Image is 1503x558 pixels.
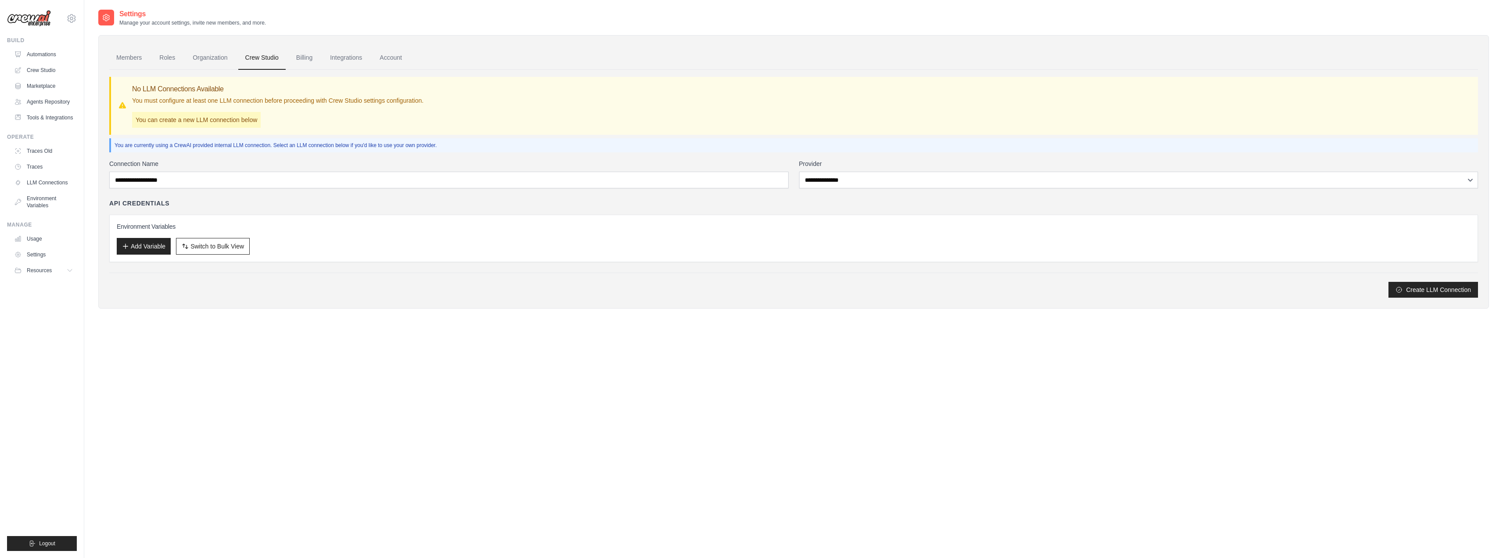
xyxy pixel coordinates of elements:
[11,263,77,277] button: Resources
[11,176,77,190] a: LLM Connections
[7,133,77,140] div: Operate
[11,47,77,61] a: Automations
[799,159,1478,168] label: Provider
[117,222,1471,231] h3: Environment Variables
[7,37,77,44] div: Build
[7,221,77,228] div: Manage
[7,536,77,551] button: Logout
[109,46,149,70] a: Members
[1388,282,1478,298] button: Create LLM Connection
[117,238,171,255] button: Add Variable
[119,9,266,19] h2: Settings
[289,46,319,70] a: Billing
[11,232,77,246] a: Usage
[11,144,77,158] a: Traces Old
[119,19,266,26] p: Manage your account settings, invite new members, and more.
[27,267,52,274] span: Resources
[109,199,169,208] h4: API Credentials
[7,10,51,27] img: Logo
[132,96,423,105] p: You must configure at least one LLM connection before proceeding with Crew Studio settings config...
[186,46,234,70] a: Organization
[190,242,244,251] span: Switch to Bulk View
[323,46,369,70] a: Integrations
[176,238,250,255] button: Switch to Bulk View
[11,191,77,212] a: Environment Variables
[11,248,77,262] a: Settings
[109,159,789,168] label: Connection Name
[132,84,423,94] h3: No LLM Connections Available
[11,63,77,77] a: Crew Studio
[152,46,182,70] a: Roles
[11,160,77,174] a: Traces
[39,540,55,547] span: Logout
[11,79,77,93] a: Marketplace
[115,142,1474,149] p: You are currently using a CrewAI provided internal LLM connection. Select an LLM connection below...
[238,46,286,70] a: Crew Studio
[132,112,261,128] p: You can create a new LLM connection below
[373,46,409,70] a: Account
[11,95,77,109] a: Agents Repository
[11,111,77,125] a: Tools & Integrations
